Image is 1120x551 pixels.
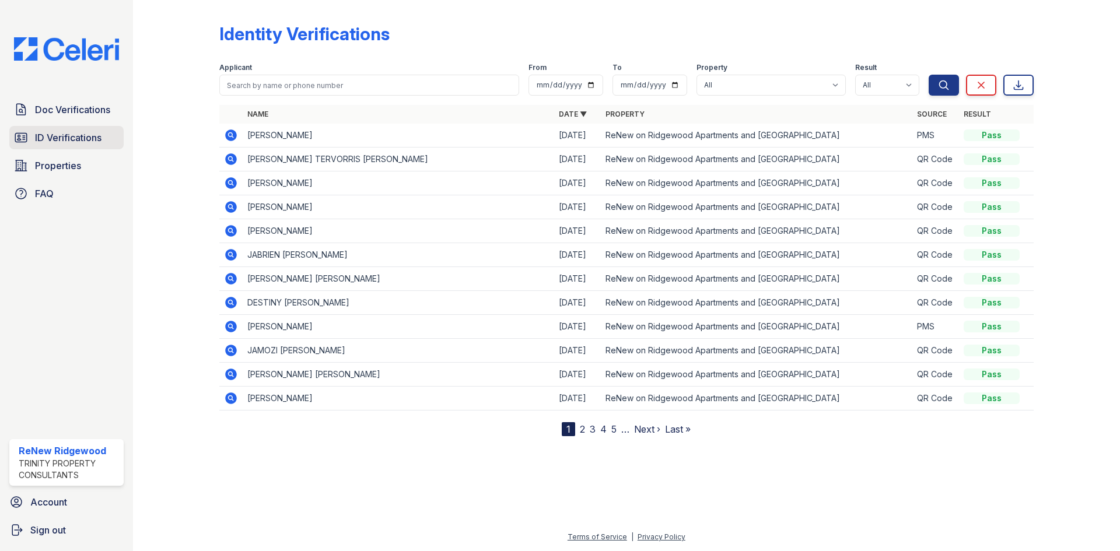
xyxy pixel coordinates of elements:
[601,195,912,219] td: ReNew on Ridgewood Apartments and [GEOGRAPHIC_DATA]
[964,153,1020,165] div: Pass
[912,363,959,387] td: QR Code
[964,201,1020,213] div: Pass
[554,267,601,291] td: [DATE]
[247,110,268,118] a: Name
[9,126,124,149] a: ID Verifications
[568,532,627,541] a: Terms of Service
[601,267,912,291] td: ReNew on Ridgewood Apartments and [GEOGRAPHIC_DATA]
[9,98,124,121] a: Doc Verifications
[964,297,1020,308] div: Pass
[243,219,554,243] td: [PERSON_NAME]
[35,159,81,173] span: Properties
[554,219,601,243] td: [DATE]
[554,291,601,315] td: [DATE]
[601,363,912,387] td: ReNew on Ridgewood Apartments and [GEOGRAPHIC_DATA]
[590,423,596,435] a: 3
[964,392,1020,404] div: Pass
[243,124,554,148] td: [PERSON_NAME]
[243,267,554,291] td: [PERSON_NAME] [PERSON_NAME]
[5,490,128,514] a: Account
[964,177,1020,189] div: Pass
[912,243,959,267] td: QR Code
[964,273,1020,285] div: Pass
[912,387,959,410] td: QR Code
[964,110,991,118] a: Result
[964,225,1020,237] div: Pass
[964,321,1020,332] div: Pass
[601,148,912,171] td: ReNew on Ridgewood Apartments and [GEOGRAPHIC_DATA]
[528,63,547,72] label: From
[243,148,554,171] td: [PERSON_NAME] TERVORRIS [PERSON_NAME]
[696,63,727,72] label: Property
[912,291,959,315] td: QR Code
[9,154,124,177] a: Properties
[601,243,912,267] td: ReNew on Ridgewood Apartments and [GEOGRAPHIC_DATA]
[554,148,601,171] td: [DATE]
[219,23,390,44] div: Identity Verifications
[559,110,587,118] a: Date ▼
[634,423,660,435] a: Next ›
[611,423,617,435] a: 5
[601,219,912,243] td: ReNew on Ridgewood Apartments and [GEOGRAPHIC_DATA]
[912,171,959,195] td: QR Code
[554,171,601,195] td: [DATE]
[554,387,601,410] td: [DATE]
[912,267,959,291] td: QR Code
[35,131,101,145] span: ID Verifications
[5,518,128,542] a: Sign out
[601,171,912,195] td: ReNew on Ridgewood Apartments and [GEOGRAPHIC_DATA]
[554,195,601,219] td: [DATE]
[964,249,1020,261] div: Pass
[580,423,585,435] a: 2
[912,315,959,339] td: PMS
[9,182,124,205] a: FAQ
[601,339,912,363] td: ReNew on Ridgewood Apartments and [GEOGRAPHIC_DATA]
[912,148,959,171] td: QR Code
[243,363,554,387] td: [PERSON_NAME] [PERSON_NAME]
[243,243,554,267] td: JABRIEN [PERSON_NAME]
[19,458,119,481] div: Trinity Property Consultants
[562,422,575,436] div: 1
[243,195,554,219] td: [PERSON_NAME]
[631,532,633,541] div: |
[5,37,128,61] img: CE_Logo_Blue-a8612792a0a2168367f1c8372b55b34899dd931a85d93a1a3d3e32e68fde9ad4.png
[912,124,959,148] td: PMS
[35,103,110,117] span: Doc Verifications
[601,315,912,339] td: ReNew on Ridgewood Apartments and [GEOGRAPHIC_DATA]
[621,422,629,436] span: …
[917,110,947,118] a: Source
[243,387,554,410] td: [PERSON_NAME]
[35,187,54,201] span: FAQ
[554,363,601,387] td: [DATE]
[219,63,252,72] label: Applicant
[601,387,912,410] td: ReNew on Ridgewood Apartments and [GEOGRAPHIC_DATA]
[638,532,685,541] a: Privacy Policy
[665,423,691,435] a: Last »
[554,124,601,148] td: [DATE]
[243,339,554,363] td: JAMOZI [PERSON_NAME]
[912,195,959,219] td: QR Code
[601,291,912,315] td: ReNew on Ridgewood Apartments and [GEOGRAPHIC_DATA]
[219,75,519,96] input: Search by name or phone number
[243,315,554,339] td: [PERSON_NAME]
[554,315,601,339] td: [DATE]
[19,444,119,458] div: ReNew Ridgewood
[600,423,607,435] a: 4
[30,523,66,537] span: Sign out
[554,339,601,363] td: [DATE]
[912,219,959,243] td: QR Code
[612,63,622,72] label: To
[855,63,877,72] label: Result
[601,124,912,148] td: ReNew on Ridgewood Apartments and [GEOGRAPHIC_DATA]
[964,129,1020,141] div: Pass
[912,339,959,363] td: QR Code
[964,345,1020,356] div: Pass
[243,171,554,195] td: [PERSON_NAME]
[605,110,645,118] a: Property
[30,495,67,509] span: Account
[964,368,1020,380] div: Pass
[554,243,601,267] td: [DATE]
[243,291,554,315] td: DESTINY [PERSON_NAME]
